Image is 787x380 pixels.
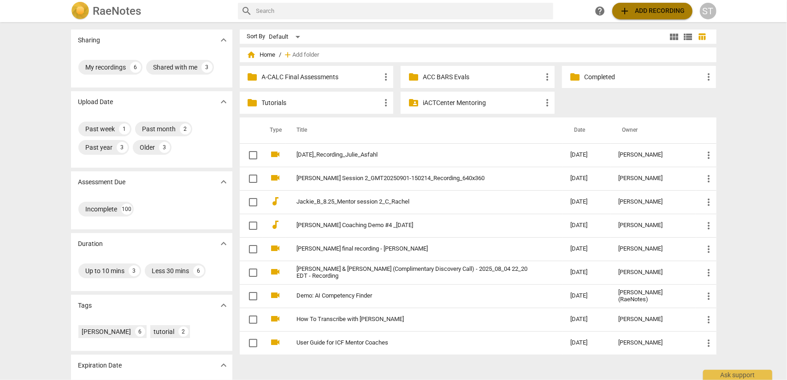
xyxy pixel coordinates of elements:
button: Show more [217,175,231,189]
span: more_vert [704,267,715,278]
button: Upload [612,3,692,19]
span: more_vert [704,291,715,302]
span: add [620,6,631,17]
p: ACC BARS Evals [423,72,542,82]
div: [PERSON_NAME] [618,175,688,182]
button: Show more [217,358,231,372]
th: Owner [611,117,696,143]
p: Tags [78,301,92,310]
a: Demo: AI Competency Finder [297,292,538,299]
a: [DATE]_Recording_Julie_Asfahl [297,152,538,158]
button: List view [681,30,695,44]
span: home [247,50,256,59]
div: [PERSON_NAME] [82,327,131,336]
div: 100 [121,204,132,215]
div: [PERSON_NAME] [618,152,688,158]
div: Past week [86,124,115,134]
span: more_vert [380,97,391,108]
span: table_chart [698,32,706,41]
a: Jackie_B_8.25_Mentor session 2_C_Rachel [297,199,538,205]
div: 3 [117,142,128,153]
span: videocam [270,313,281,324]
div: Default [269,29,303,44]
p: Duration [78,239,103,249]
span: folder [247,71,258,82]
span: expand_more [218,300,229,311]
td: [DATE] [563,143,611,167]
th: Title [286,117,563,143]
span: videocam [270,266,281,277]
div: [PERSON_NAME] [618,246,688,252]
span: search [242,6,253,17]
span: Add folder [293,52,320,58]
span: Add recording [620,6,685,17]
td: [DATE] [563,214,611,237]
td: [DATE] [563,308,611,331]
img: Logo [71,2,89,20]
td: [DATE] [563,190,611,214]
input: Search [256,4,550,18]
div: Up to 10 mins [86,266,125,275]
span: more_vert [704,173,715,184]
th: Date [563,117,611,143]
th: Type [263,117,286,143]
a: How To Transcribe with [PERSON_NAME] [297,316,538,323]
p: Expiration Date [78,361,122,370]
span: more_vert [703,71,714,82]
span: expand_more [218,360,229,371]
div: Shared with me [154,63,198,72]
a: LogoRaeNotes [71,2,231,20]
button: Show more [217,33,231,47]
div: 2 [180,123,191,134]
div: [PERSON_NAME] [618,222,688,229]
span: more_vert [704,150,715,161]
p: Assessment Due [78,177,126,187]
p: Tutorials [262,98,381,108]
a: [PERSON_NAME] Session 2_GMT20250901-150214_Recording_640x360 [297,175,538,182]
button: Show more [217,237,231,251]
p: iACTCenter Mentoring [423,98,542,108]
h2: RaeNotes [93,5,142,18]
div: Incomplete [86,205,118,214]
a: [PERSON_NAME] & [PERSON_NAME] (Complimentary Discovery Call) - 2025_08_04 22_20 EDT - Recording [297,266,538,280]
a: Help [592,3,609,19]
div: 1 [119,123,130,134]
span: add [284,50,293,59]
a: [PERSON_NAME] Coaching Demo #4 _[DATE] [297,222,538,229]
span: more_vert [704,314,715,325]
td: [DATE] [563,237,611,261]
span: more_vert [542,97,553,108]
div: 2 [178,327,189,337]
span: help [595,6,606,17]
td: [DATE] [563,167,611,190]
div: Past month [142,124,176,134]
span: folder [408,71,419,82]
span: videocam [270,172,281,183]
div: [PERSON_NAME] [618,199,688,205]
p: A-CALC Final Assessments [262,72,381,82]
span: folder [247,97,258,108]
div: 3 [201,62,213,73]
span: folder [569,71,580,82]
div: Past year [86,143,113,152]
div: Less 30 mins [152,266,189,275]
span: videocam [270,149,281,160]
span: audiotrack [270,219,281,230]
span: videocam [270,290,281,301]
button: ST [700,3,716,19]
div: [PERSON_NAME] (RaeNotes) [618,289,688,303]
span: audiotrack [270,196,281,207]
span: videocam [270,337,281,348]
div: 3 [159,142,170,153]
span: more_vert [704,244,715,255]
div: Ask support [703,370,772,380]
td: [DATE] [563,284,611,308]
td: [DATE] [563,261,611,284]
span: Home [247,50,276,59]
span: expand_more [218,35,229,46]
span: view_list [683,31,694,42]
p: Upload Date [78,97,113,107]
span: more_vert [380,71,391,82]
a: User Guide for ICF Mentor Coaches [297,339,538,346]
